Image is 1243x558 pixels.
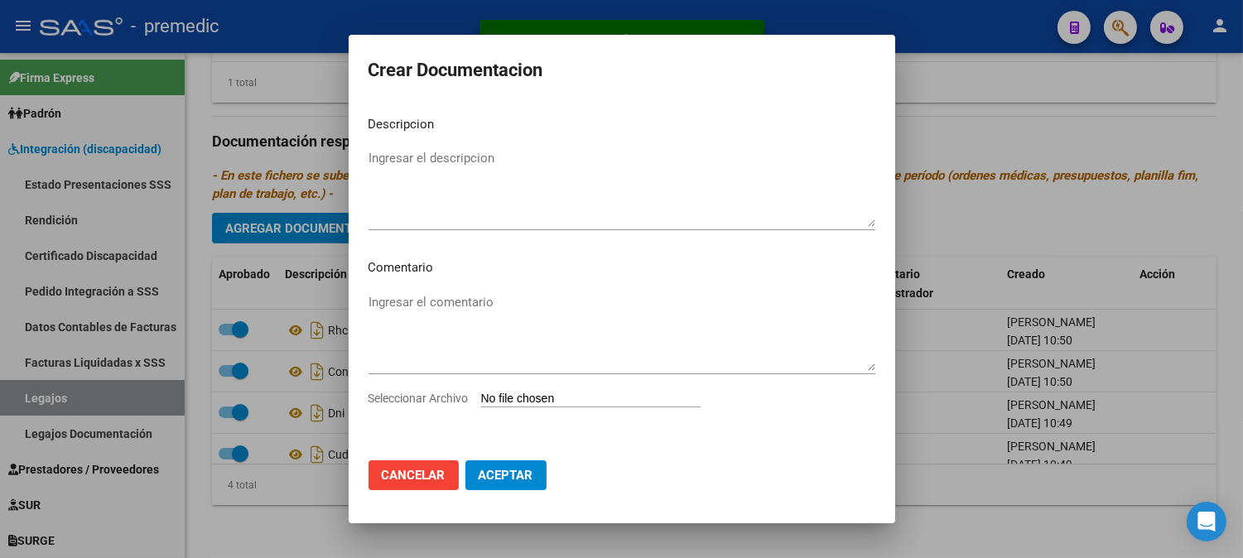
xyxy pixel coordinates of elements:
[369,115,875,134] p: Descripcion
[382,468,446,483] span: Cancelar
[369,392,469,405] span: Seleccionar Archivo
[369,258,875,277] p: Comentario
[479,468,533,483] span: Aceptar
[369,460,459,490] button: Cancelar
[465,460,547,490] button: Aceptar
[369,55,875,86] h2: Crear Documentacion
[1187,502,1226,541] div: Open Intercom Messenger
